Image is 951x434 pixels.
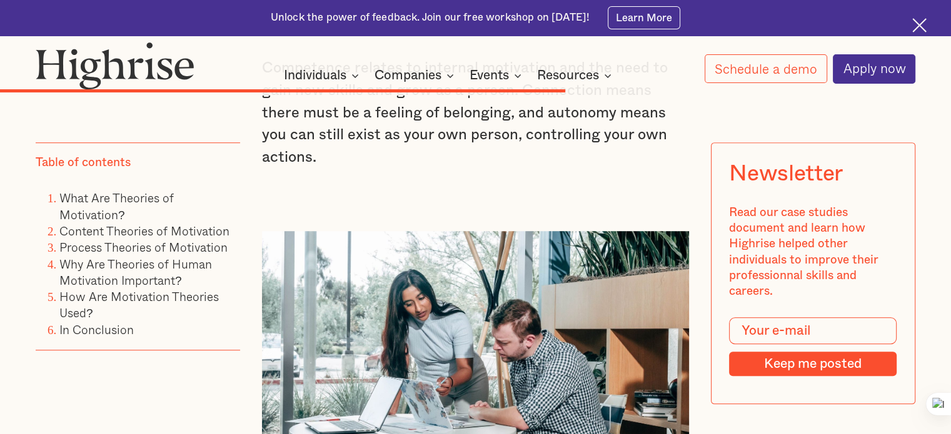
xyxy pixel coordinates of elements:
[537,68,599,83] div: Resources
[271,11,590,25] div: Unlock the power of feedback. Join our free workshop on [DATE]!
[470,68,509,83] div: Events
[537,68,615,83] div: Resources
[59,320,134,338] a: In Conclusion
[730,317,897,377] form: Modal Form
[59,189,174,223] a: What Are Theories of Motivation?
[730,161,843,187] div: Newsletter
[833,54,915,84] a: Apply now
[59,254,212,289] a: Why Are Theories of Human Motivation Important?
[608,6,681,29] a: Learn More
[262,57,689,169] p: Competence relates to internal motivation and the need to gain new skills and grow as a person. C...
[284,68,363,83] div: Individuals
[375,68,441,83] div: Companies
[284,68,346,83] div: Individuals
[36,155,131,170] div: Table of contents
[59,238,228,256] a: Process Theories of Motivation
[375,68,458,83] div: Companies
[59,287,219,322] a: How Are Motivation Theories Used?
[59,222,229,240] a: Content Theories of Motivation
[705,54,827,83] a: Schedule a demo
[912,18,927,32] img: Cross icon
[730,351,897,376] input: Keep me posted
[730,317,897,344] input: Your e-mail
[470,68,525,83] div: Events
[730,205,897,300] div: Read our case studies document and learn how Highrise helped other individuals to improve their p...
[36,42,194,90] img: Highrise logo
